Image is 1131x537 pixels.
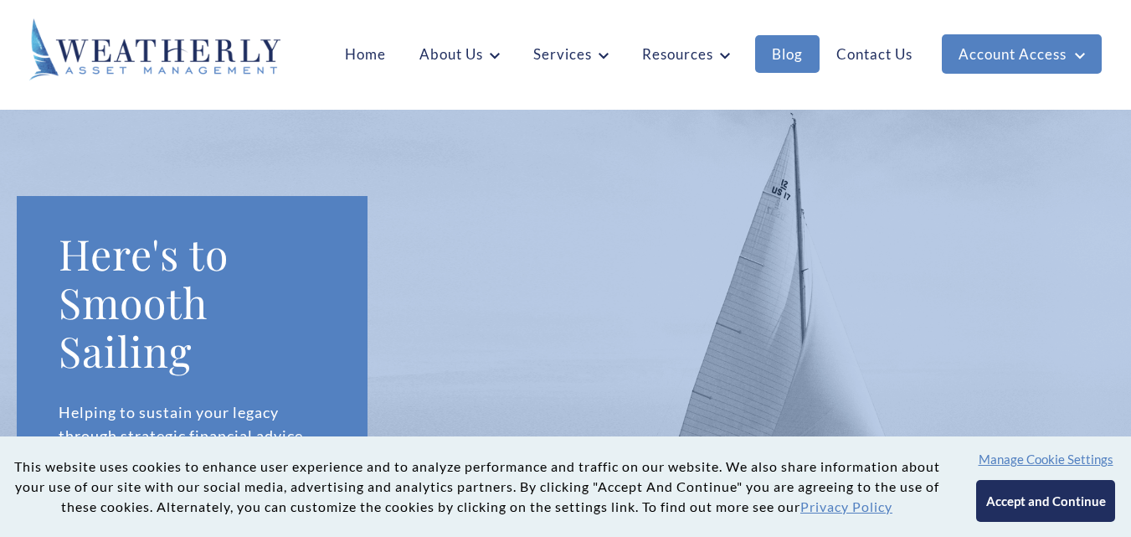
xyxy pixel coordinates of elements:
button: Accept and Continue [976,480,1114,522]
a: Resources [625,35,747,73]
a: Account Access [942,34,1102,74]
p: This website uses cookies to enhance user experience and to analyze performance and traffic on ou... [13,457,940,517]
p: Helping to sustain your legacy through strategic financial advice and planning [59,400,326,471]
button: Manage Cookie Settings [979,452,1113,467]
a: Privacy Policy [800,498,892,514]
a: Services [517,35,625,73]
a: Contact Us [820,35,929,73]
a: Home [328,35,403,73]
img: Weatherly [29,18,280,80]
a: Blog [755,35,820,73]
a: About Us [403,35,517,73]
h1: Here's to Smooth Sailing [59,230,326,375]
